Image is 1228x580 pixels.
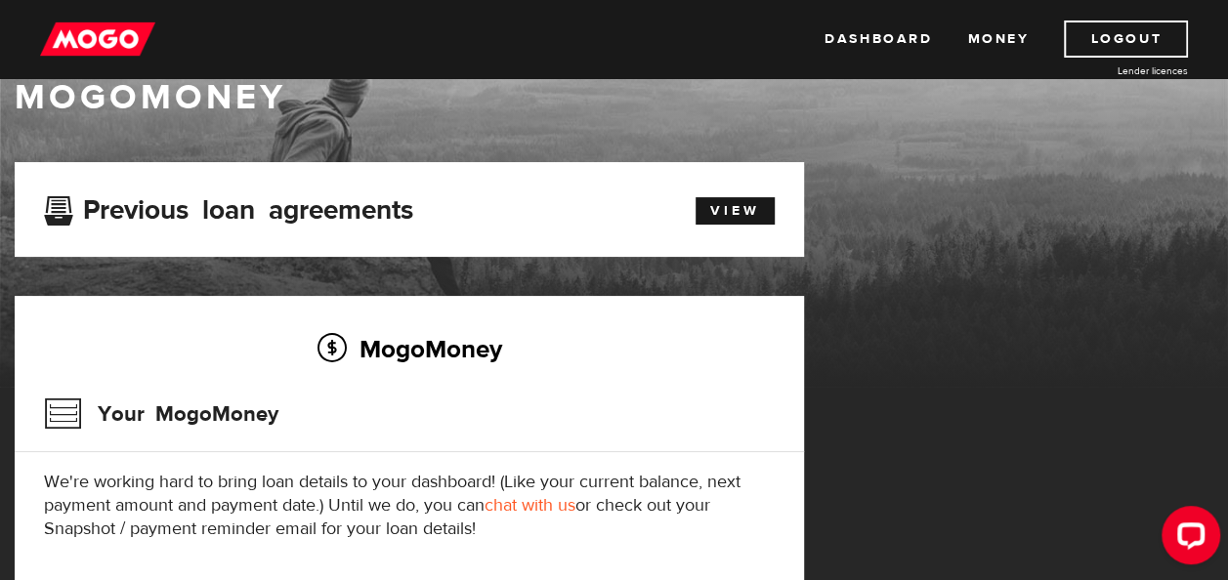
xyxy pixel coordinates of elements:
[44,328,775,369] h2: MogoMoney
[1041,63,1188,78] a: Lender licences
[825,21,932,58] a: Dashboard
[485,494,575,517] a: chat with us
[1064,21,1188,58] a: Logout
[15,77,1213,118] h1: MogoMoney
[44,194,413,220] h3: Previous loan agreements
[40,21,155,58] img: mogo_logo-11ee424be714fa7cbb0f0f49df9e16ec.png
[696,197,775,225] a: View
[44,389,278,439] h3: Your MogoMoney
[1146,498,1228,580] iframe: LiveChat chat widget
[967,21,1029,58] a: Money
[44,471,775,541] p: We're working hard to bring loan details to your dashboard! (Like your current balance, next paym...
